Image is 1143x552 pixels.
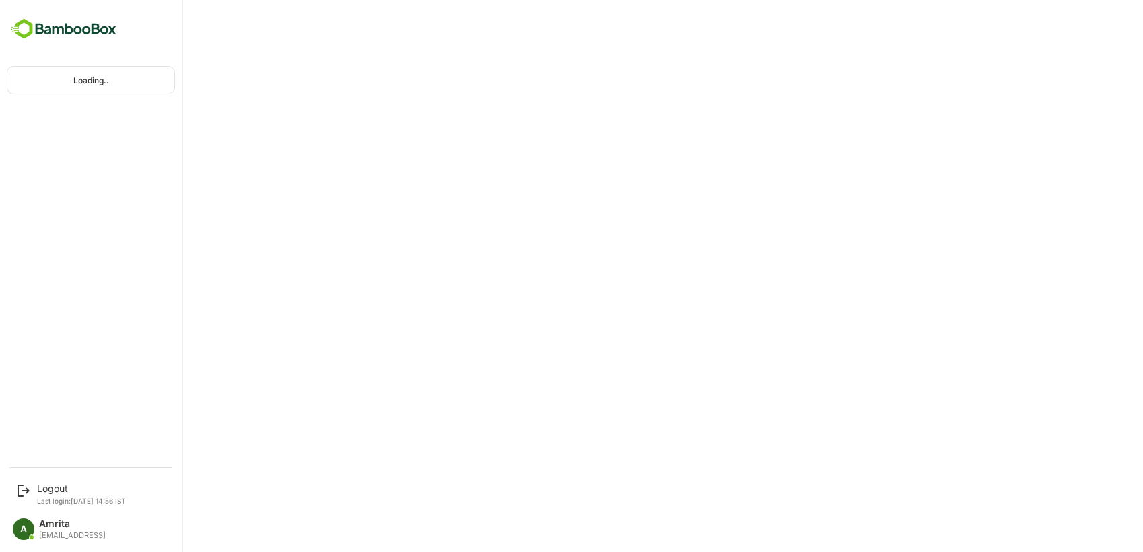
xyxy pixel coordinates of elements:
div: Amrita [39,518,106,530]
div: Logout [37,483,126,494]
p: Last login: [DATE] 14:56 IST [37,497,126,505]
div: A [13,518,34,540]
img: BambooboxFullLogoMark.5f36c76dfaba33ec1ec1367b70bb1252.svg [7,16,120,42]
div: Loading.. [7,67,174,94]
div: [EMAIL_ADDRESS] [39,531,106,540]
